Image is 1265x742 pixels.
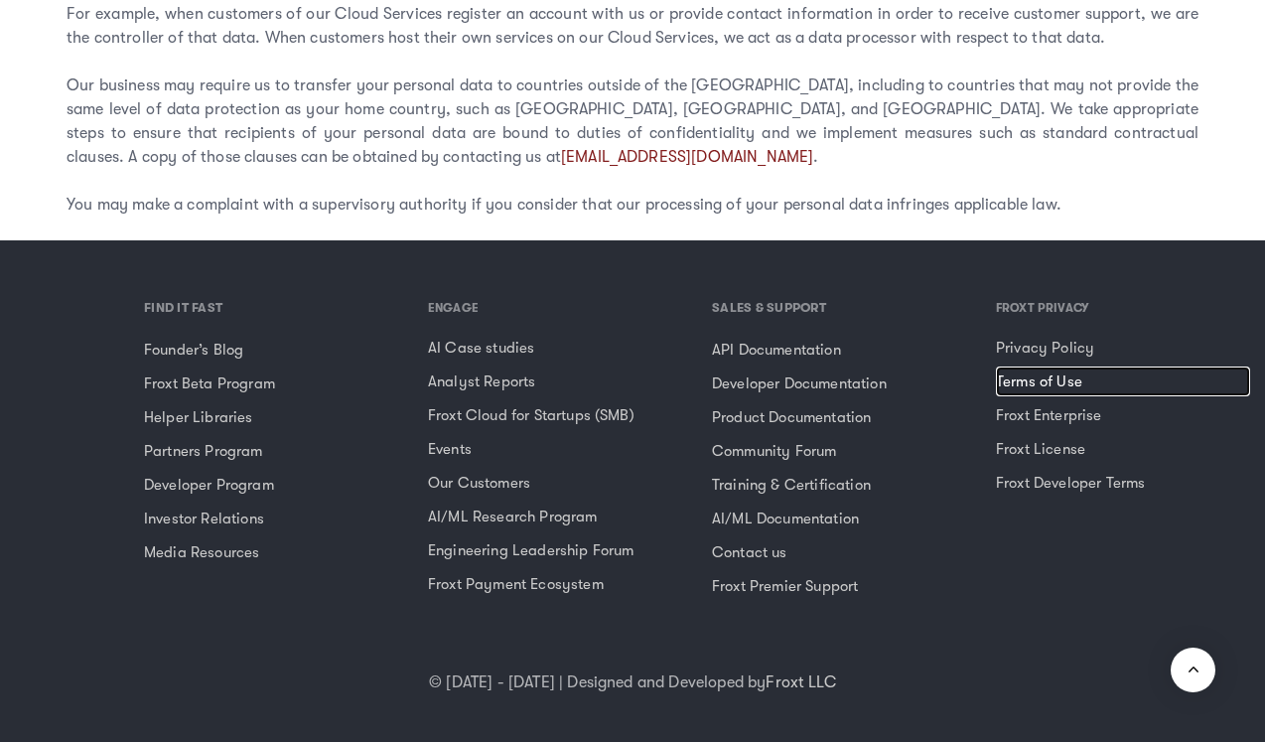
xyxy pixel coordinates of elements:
h3: FROXT PRIVACY [996,301,1088,315]
a: Froxt License [996,434,1250,464]
a: Froxt LLC [766,673,835,691]
a: Froxt Enterprise [996,400,1250,430]
a: AI/ML Documentation [712,504,966,533]
a: Privacy Policy [996,333,1250,363]
a: Froxt Payment Ecosystem [428,569,682,599]
p: You may make a complaint with a supervisory authority if you consider that our processing of your... [67,193,1198,217]
p: Our business may require us to transfer your personal data to countries outside of the [GEOGRAPHI... [67,74,1198,169]
a: Froxt Premier Support [712,571,966,601]
a: AI Case studies [428,333,682,363]
h3: ENGAGE [428,301,479,315]
a: Terms of Use [996,367,1250,396]
a: Training & Certification [712,470,966,500]
p: © [DATE] - [DATE] | Designed and Developed by [429,670,836,694]
h3: SALES & SUPPORT [712,300,826,316]
a: Froxt Developer Terms [996,468,1250,498]
a: Media Resources [144,537,398,567]
a: Founder’s Blog [144,335,398,365]
a: Events [428,434,682,464]
a: Engineering Leadership Forum [428,535,682,565]
h3: FIND IT FAST [144,300,222,316]
a: Product Documentation [712,402,966,432]
a: Partners Program [144,436,398,466]
a: Developer Program [144,470,398,500]
a: Developer Documentation [712,369,966,398]
a: Analyst Reports [428,367,682,396]
a: AI/ML Research Program [428,502,682,531]
a: Community Forum [712,436,966,466]
a: Froxt Cloud for Startups (SMB) [428,400,682,430]
a: [EMAIL_ADDRESS][DOMAIN_NAME] [561,148,813,166]
a: Our Customers [428,468,682,498]
a: Froxt Beta Program [144,369,398,398]
a: Investor Relations [144,504,398,533]
a: API Documentation [712,335,966,365]
a: Contact us [712,537,966,567]
a: Helper Libraries [144,402,398,432]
